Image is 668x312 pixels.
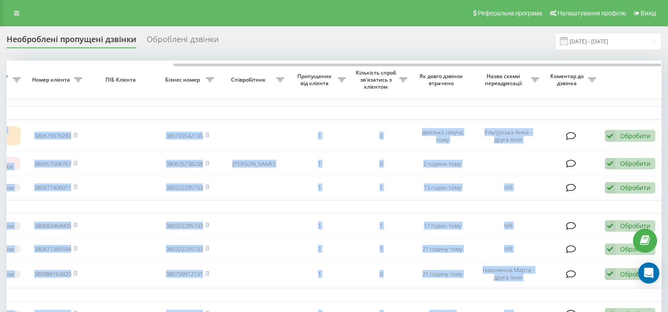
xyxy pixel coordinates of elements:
td: 21 годину тому [412,238,473,260]
span: Назва схеми переадресації [477,73,531,86]
span: ПІБ Клієнта [94,76,149,83]
td: 1 [289,177,350,198]
span: Реферальна програма [478,10,542,17]
a: 380671365594 [34,245,71,253]
td: Ульгурська Анна - друга лінія [473,122,543,151]
td: 1 [289,122,350,151]
td: 1 [289,238,350,260]
td: 17 годин тому [412,215,473,237]
td: IVR [473,215,543,237]
div: Обробити [620,159,650,168]
div: Обробити [620,270,650,278]
span: Співробітник [223,76,276,83]
td: 0 [350,122,412,151]
div: Обробити [620,132,650,140]
span: Пропущених від клієнта [293,73,338,86]
a: 380676738238 [166,160,203,168]
a: 380322295733 [166,245,203,253]
span: Бізнес номер [161,76,206,83]
td: декілька секунд тому [412,122,473,151]
div: Обробити [620,222,650,230]
td: 2 години тому [412,152,473,176]
span: Коментар до дзвінка [548,73,588,86]
a: 380322295733 [166,222,203,230]
td: IVR [473,238,543,260]
td: Наконечна Марта - друга лінія [473,262,543,286]
a: 380986163420 [34,270,71,278]
div: Необроблені пропущені дзвінки [7,35,136,48]
span: Вихід [641,10,656,17]
td: 1 [289,215,350,237]
a: 380977406011 [34,183,71,191]
span: Налаштування профілю [557,10,626,17]
td: 0 [350,262,412,286]
div: Обробити [620,245,650,253]
a: 380957068767 [34,160,71,168]
a: 380739912131 [166,270,203,278]
div: Обробити [620,183,650,192]
a: 380322295733 [166,183,203,191]
td: 13 годин тому [412,177,473,198]
td: 1 [289,262,350,286]
td: 21 годину тому [412,262,473,286]
div: Open Intercom Messenger [638,262,659,283]
td: 1 [350,215,412,237]
td: 1 [350,177,412,198]
td: 1 [289,152,350,176]
a: 380679379283 [34,132,71,140]
span: Номер клієнта [29,76,74,83]
a: 380733542135 [166,132,203,140]
span: Як довго дзвінок втрачено [419,73,466,86]
td: 1 [350,238,412,260]
a: 380683464905 [34,222,71,230]
td: [PERSON_NAME] [218,152,289,176]
span: Кількість спроб зв'язатись з клієнтом [354,69,399,90]
td: IVR [473,177,543,198]
td: 0 [350,152,412,176]
div: Оброблені дзвінки [147,35,219,48]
